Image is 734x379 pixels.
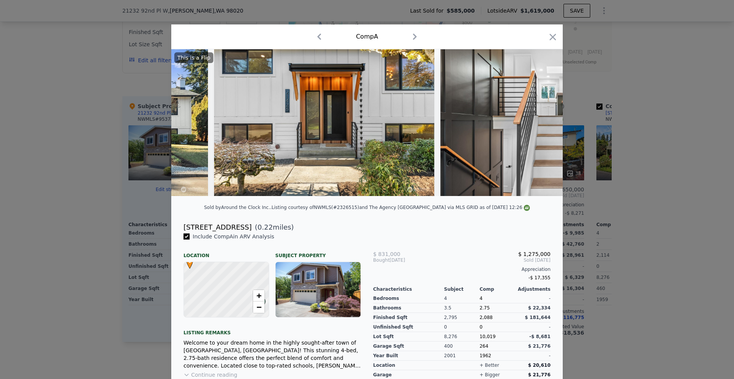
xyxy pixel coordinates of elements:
[373,286,444,292] div: Characteristics
[444,313,480,322] div: 2,795
[253,301,265,313] a: Zoom out
[479,324,482,330] span: 0
[479,315,492,320] span: 2,088
[373,303,444,313] div: Bathrooms
[444,294,480,303] div: 4
[444,351,480,361] div: 2001
[183,246,269,259] div: Location
[373,322,444,332] div: Unfinished Sqft
[515,294,550,303] div: -
[529,334,550,339] span: -$ 8,681
[444,286,480,292] div: Subject
[373,361,444,370] div: location
[444,342,480,351] div: 400
[515,351,550,361] div: -
[524,205,530,211] img: NWMLS Logo
[373,332,444,342] div: Lot Sqft
[373,251,400,257] span: $ 831,000
[185,258,189,263] div: •
[525,315,550,320] span: $ 181,644
[183,222,252,233] div: [STREET_ADDRESS]
[479,334,495,339] span: 10,019
[479,286,515,292] div: Comp
[373,266,550,272] div: Appreciation
[528,372,550,377] span: $ 21,776
[479,351,515,361] div: 1962
[479,372,500,378] div: + bigger
[258,223,273,231] span: 0.22
[373,257,432,263] div: [DATE]
[174,52,213,63] div: This is a Flip
[271,205,530,210] div: Listing courtesy of NWMLS (#2326515) and The Agency [GEOGRAPHIC_DATA] via MLS GRID as of [DATE] 1...
[444,303,480,313] div: 3.5
[252,222,294,233] span: ( miles)
[190,233,277,240] span: Include Comp A in ARV Analysis
[528,275,550,280] span: -$ 17,355
[432,257,550,263] span: Sold [DATE]
[253,290,265,301] a: Zoom in
[528,363,550,368] span: $ 20,610
[518,251,550,257] span: $ 1,275,000
[440,49,661,196] img: Property Img
[515,286,550,292] div: Adjustments
[356,32,378,41] div: Comp A
[479,296,482,301] span: 4
[257,291,261,300] span: +
[528,305,550,311] span: $ 22,334
[373,313,444,322] div: Finished Sqft
[515,322,550,332] div: -
[204,205,272,210] div: Sold by Around the Clock Inc. .
[183,371,237,379] button: Continue reading
[373,294,444,303] div: Bedrooms
[444,322,480,332] div: 0
[373,257,390,263] span: Bought
[214,49,434,196] img: Property Img
[373,351,444,361] div: Year Built
[183,324,361,336] div: Listing remarks
[444,332,480,342] div: 8,276
[528,343,550,349] span: $ 21,776
[373,342,444,351] div: Garage Sqft
[479,362,499,368] div: + better
[479,303,515,313] div: 2.75
[479,343,488,349] span: 264
[257,302,261,312] span: −
[275,246,361,259] div: Subject Property
[183,339,361,369] div: Welcome to your dream home in the highly sought-after town of [GEOGRAPHIC_DATA], [GEOGRAPHIC_DATA...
